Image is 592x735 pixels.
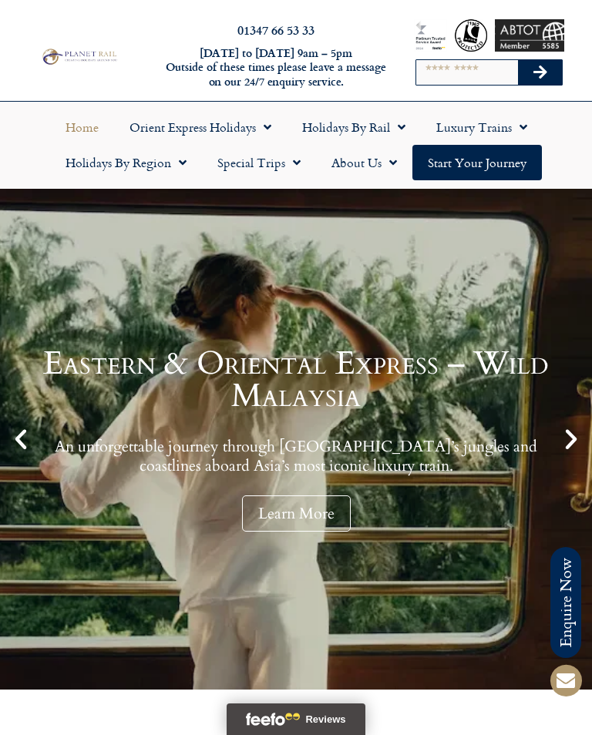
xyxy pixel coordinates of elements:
a: Orient Express Holidays [114,109,287,145]
img: Planet Rail Train Holidays Logo [39,47,119,66]
nav: Menu [8,109,584,180]
a: Start your Journey [412,145,542,180]
div: Next slide [558,426,584,452]
a: Holidays by Rail [287,109,421,145]
a: Home [50,109,114,145]
a: Holidays by Region [50,145,202,180]
a: Luxury Trains [421,109,543,145]
a: Learn More [242,495,351,532]
p: An unforgettable journey through [GEOGRAPHIC_DATA]’s jungles and coastlines aboard Asia’s most ic... [39,437,553,475]
button: Search [518,60,563,85]
h1: Eastern & Oriental Express – Wild Malaysia [39,347,553,412]
div: Previous slide [8,426,34,452]
a: About Us [316,145,412,180]
h6: [DATE] to [DATE] 9am – 5pm Outside of these times please leave a message on our 24/7 enquiry serv... [162,46,391,89]
a: Special Trips [202,145,316,180]
a: 01347 66 53 33 [237,21,314,39]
